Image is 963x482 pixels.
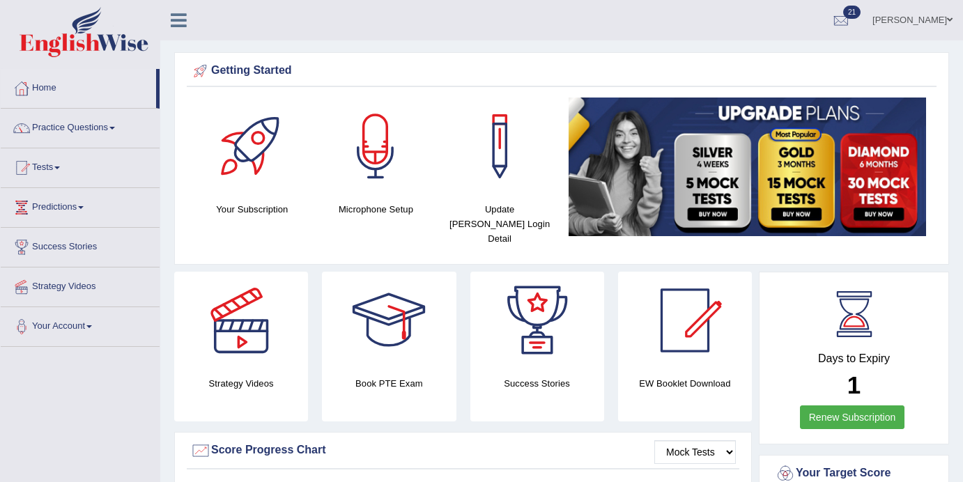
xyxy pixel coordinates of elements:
h4: Update [PERSON_NAME] Login Detail [445,202,555,246]
h4: Success Stories [470,376,604,391]
h4: Days to Expiry [775,352,933,365]
div: Score Progress Chart [190,440,736,461]
a: Tests [1,148,160,183]
h4: Strategy Videos [174,376,308,391]
a: Success Stories [1,228,160,263]
b: 1 [847,371,861,398]
a: Renew Subscription [800,405,905,429]
a: Home [1,69,156,104]
a: Your Account [1,307,160,342]
h4: EW Booklet Download [618,376,752,391]
h4: Book PTE Exam [322,376,456,391]
span: 21 [843,6,861,19]
div: Getting Started [190,61,933,81]
h4: Your Subscription [197,202,307,217]
img: small5.jpg [569,98,926,236]
a: Practice Questions [1,109,160,143]
a: Strategy Videos [1,267,160,302]
a: Predictions [1,188,160,223]
h4: Microphone Setup [321,202,431,217]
